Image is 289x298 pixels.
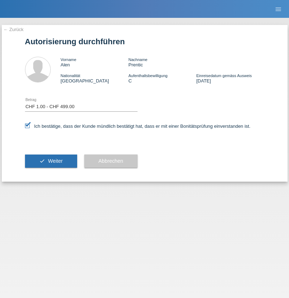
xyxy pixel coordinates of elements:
[39,158,45,164] i: check
[48,158,63,164] span: Weiter
[25,155,77,168] button: check Weiter
[99,158,123,164] span: Abbrechen
[128,57,147,62] span: Nachname
[128,73,196,84] div: C
[275,6,282,13] i: menu
[4,27,24,32] a: ← Zurück
[25,37,264,46] h1: Autorisierung durchführen
[61,74,80,78] span: Nationalität
[61,57,129,67] div: Alen
[196,73,264,84] div: [DATE]
[128,57,196,67] div: Prentic
[271,7,285,11] a: menu
[61,73,129,84] div: [GEOGRAPHIC_DATA]
[84,155,138,168] button: Abbrechen
[61,57,76,62] span: Vorname
[196,74,251,78] span: Einreisedatum gemäss Ausweis
[25,123,251,129] label: Ich bestätige, dass der Kunde mündlich bestätigt hat, dass er mit einer Bonitätsprüfung einversta...
[128,74,167,78] span: Aufenthaltsbewilligung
